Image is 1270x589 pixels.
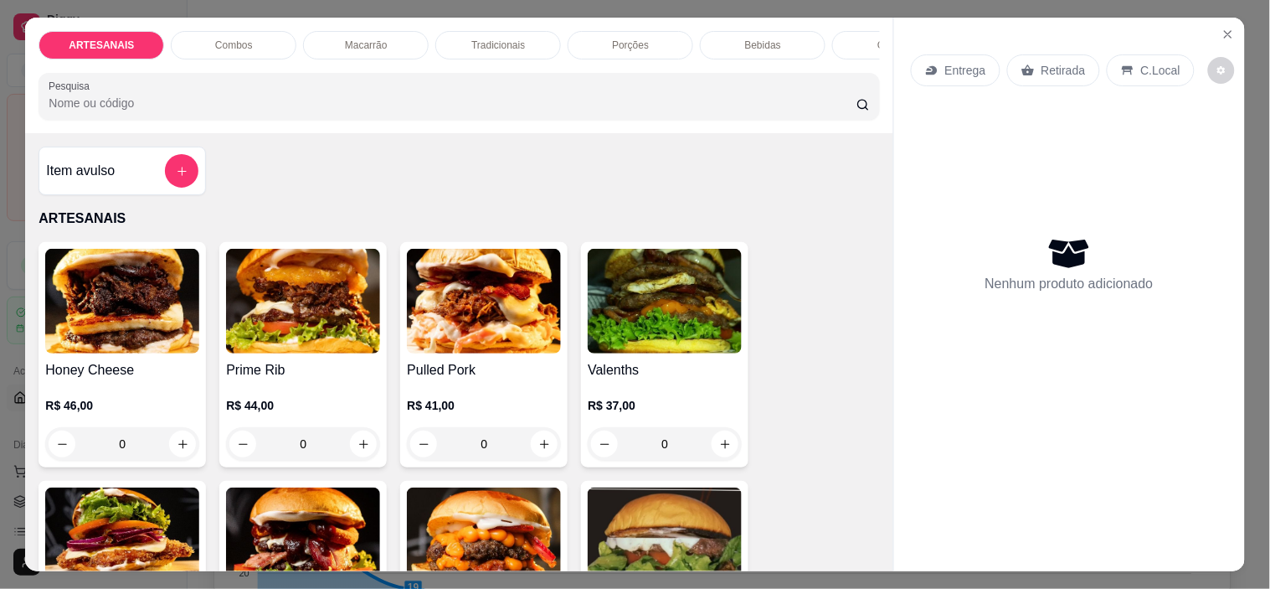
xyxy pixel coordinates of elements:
[1208,57,1235,84] button: decrease-product-quantity
[46,161,115,181] h4: Item avulso
[985,274,1154,294] p: Nenhum produto adicionado
[1041,62,1086,79] p: Retirada
[877,39,913,52] p: Cremes
[945,62,986,79] p: Entrega
[407,360,561,380] h4: Pulled Pork
[588,360,742,380] h4: Valenths
[226,249,380,354] img: product-image
[588,397,742,414] p: R$ 37,00
[407,249,561,354] img: product-image
[471,39,525,52] p: Tradicionais
[1215,21,1242,48] button: Close
[407,397,561,414] p: R$ 41,00
[165,154,198,188] button: add-separate-item
[588,249,742,354] img: product-image
[226,397,380,414] p: R$ 44,00
[39,209,879,229] p: ARTESANAIS
[45,360,199,380] h4: Honey Cheese
[69,39,134,52] p: ARTESANAIS
[49,79,95,93] label: Pesquisa
[345,39,388,52] p: Macarrão
[612,39,649,52] p: Porções
[45,397,199,414] p: R$ 46,00
[45,249,199,354] img: product-image
[1141,62,1180,79] p: C.Local
[49,95,856,111] input: Pesquisa
[745,39,781,52] p: Bebidas
[226,360,380,380] h4: Prime Rib
[215,39,253,52] p: Combos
